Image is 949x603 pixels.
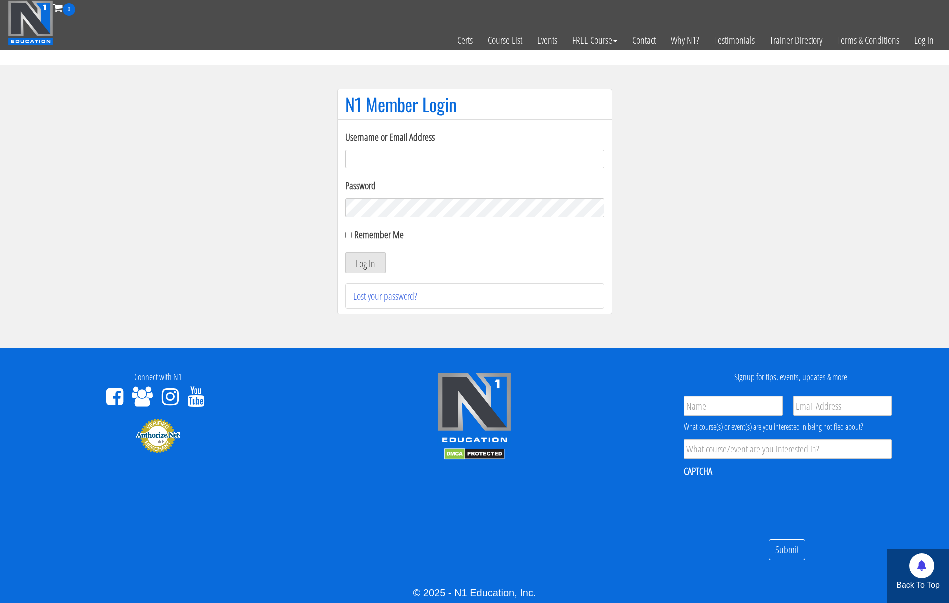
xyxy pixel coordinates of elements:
[684,439,892,459] input: What course/event are you interested in?
[684,465,712,478] label: CAPTCHA
[887,579,949,591] p: Back To Top
[565,16,625,65] a: FREE Course
[354,228,404,241] label: Remember Me
[53,1,75,14] a: 0
[136,418,180,453] img: Authorize.Net Merchant - Click to Verify
[684,396,783,416] input: Name
[345,178,604,193] label: Password
[663,16,707,65] a: Why N1?
[63,3,75,16] span: 0
[769,539,805,561] input: Submit
[480,16,530,65] a: Course List
[8,0,53,45] img: n1-education
[7,372,309,382] h4: Connect with N1
[345,94,604,114] h1: N1 Member Login
[793,396,892,416] input: Email Address
[7,585,942,600] div: © 2025 - N1 Education, Inc.
[907,16,941,65] a: Log In
[684,421,892,433] div: What course(s) or event(s) are you interested in being notified about?
[353,289,417,302] a: Lost your password?
[530,16,565,65] a: Events
[640,372,942,382] h4: Signup for tips, events, updates & more
[450,16,480,65] a: Certs
[625,16,663,65] a: Contact
[437,372,512,446] img: n1-edu-logo
[684,484,835,523] iframe: reCAPTCHA
[345,130,604,145] label: Username or Email Address
[444,448,505,460] img: DMCA.com Protection Status
[345,252,386,273] button: Log In
[762,16,830,65] a: Trainer Directory
[830,16,907,65] a: Terms & Conditions
[707,16,762,65] a: Testimonials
